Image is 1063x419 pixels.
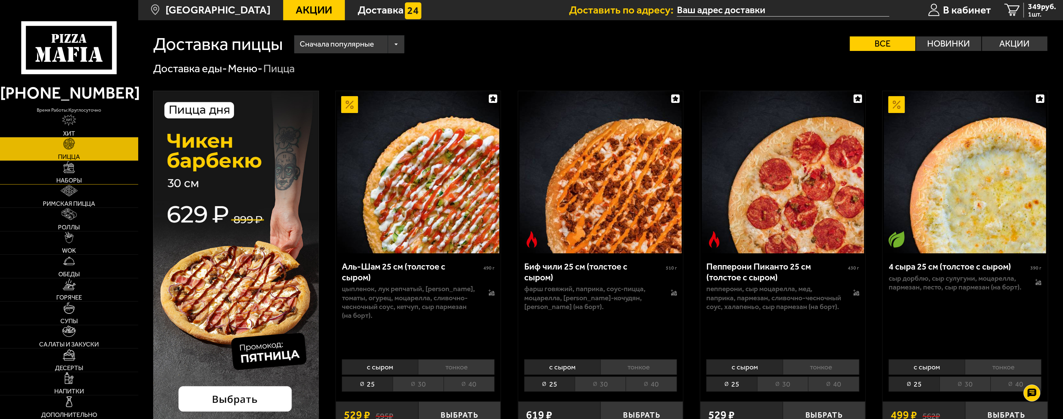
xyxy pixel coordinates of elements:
span: 1 шт. [1028,11,1056,18]
span: Доставка [358,5,404,16]
div: Биф чили 25 см (толстое с сыром) [524,261,664,283]
span: Акции [296,5,332,16]
span: Сначала популярные [300,34,374,55]
li: 30 [940,376,991,392]
span: Супы [60,318,78,325]
li: тонкое [418,359,495,374]
li: с сыром [524,359,600,374]
li: 40 [626,376,677,392]
li: с сыром [706,359,783,374]
img: Острое блюдо [524,231,540,248]
span: 510 г [666,265,677,271]
li: 30 [575,376,626,392]
span: 430 г [848,265,859,271]
div: 4 сыра 25 см (толстое с сыром) [889,261,1029,272]
img: Пепперони Пиканто 25 см (толстое с сыром) [702,91,864,253]
img: Острое блюдо [706,231,722,248]
li: 25 [524,376,575,392]
li: с сыром [342,359,418,374]
span: Салаты и закуски [39,341,99,348]
label: Акции [982,36,1047,51]
span: Дополнительно [41,412,97,418]
span: Десерты [55,365,83,371]
span: Доставить по адресу: [569,5,677,16]
img: 15daf4d41897b9f0e9f617042186c801.svg [405,2,421,19]
a: АкционныйАль-Шам 25 см (толстое с сыром) [336,91,501,253]
a: АкционныйВегетарианское блюдо4 сыра 25 см (толстое с сыром) [883,91,1047,253]
img: Вегетарианское блюдо [888,231,905,248]
a: Доставка еды- [153,62,227,75]
span: Горячее [56,295,82,301]
span: Обеды [58,271,80,278]
span: Роллы [58,224,80,231]
label: Новинки [916,36,981,51]
li: 25 [706,376,757,392]
div: Аль-Шам 25 см (толстое с сыром) [342,261,482,283]
li: 40 [808,376,859,392]
span: WOK [62,248,76,254]
span: В кабинет [943,5,991,16]
span: Римская пицца [43,201,95,207]
img: Акционный [888,96,905,113]
span: 390 г [1030,265,1041,271]
span: 490 г [483,265,495,271]
span: Наборы [56,177,82,184]
li: тонкое [965,359,1041,374]
span: Санкт-Петербург, улица Тамбасова 4к2 [677,4,890,17]
li: 40 [991,376,1042,392]
li: тонкое [783,359,859,374]
p: фарш говяжий, паприка, соус-пицца, моцарелла, [PERSON_NAME]-кочудян, [PERSON_NAME] (на борт). [524,284,660,311]
img: 4 сыра 25 см (толстое с сыром) [884,91,1046,253]
li: 40 [444,376,495,392]
div: Пицца [264,61,295,76]
span: Пицца [58,154,80,160]
a: Острое блюдоПепперони Пиканто 25 см (толстое с сыром) [700,91,865,253]
img: Биф чили 25 см (толстое с сыром) [520,91,682,253]
a: Острое блюдоБиф чили 25 см (толстое с сыром) [518,91,683,253]
li: с сыром [889,359,965,374]
span: Хит [63,131,75,137]
label: Все [850,36,915,51]
input: Ваш адрес доставки [677,4,890,17]
span: Напитки [54,388,84,395]
span: 349 руб. [1028,3,1056,10]
p: сыр дорблю, сыр сулугуни, моцарелла, пармезан, песто, сыр пармезан (на борт). [889,274,1025,292]
li: тонкое [600,359,677,374]
h1: Доставка пиццы [153,35,283,53]
p: цыпленок, лук репчатый, [PERSON_NAME], томаты, огурец, моцарелла, сливочно-чесночный соус, кетчуп... [342,284,478,320]
a: Меню- [228,62,262,75]
span: [GEOGRAPHIC_DATA] [166,5,270,16]
li: 25 [342,376,393,392]
img: Акционный [341,96,358,113]
li: 25 [889,376,940,392]
li: 30 [393,376,444,392]
li: 30 [757,376,808,392]
div: Пепперони Пиканто 25 см (толстое с сыром) [706,261,846,283]
p: пепперони, сыр Моцарелла, мед, паприка, пармезан, сливочно-чесночный соус, халапеньо, сыр пармеза... [706,284,842,311]
img: Аль-Шам 25 см (толстое с сыром) [337,91,499,253]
